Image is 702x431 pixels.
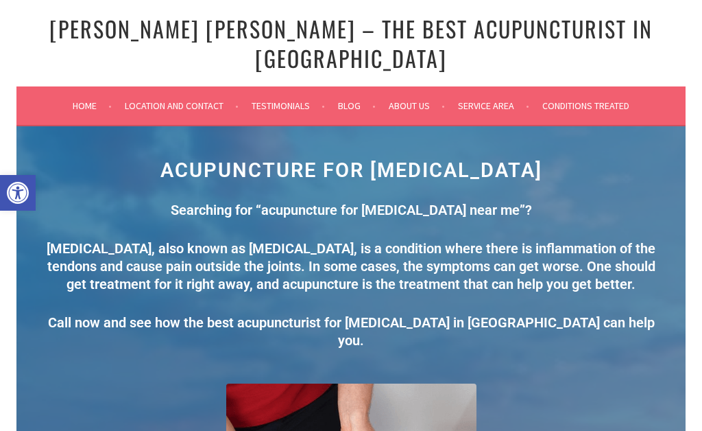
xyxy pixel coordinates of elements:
[40,314,662,349] p: Call now and see how the best acupuncturist for [MEDICAL_DATA] in [GEOGRAPHIC_DATA] can help you.
[40,240,662,293] p: [MEDICAL_DATA], also known as [MEDICAL_DATA], is a condition where there is inflammation of the t...
[389,97,445,114] a: About Us
[338,97,376,114] a: Blog
[40,201,662,219] p: Searching for “acupuncture for [MEDICAL_DATA] near me”?
[542,97,629,114] a: Conditions Treated
[458,97,529,114] a: Service Area
[34,161,668,180] h1: Acupuncture for [MEDICAL_DATA]
[49,12,653,74] a: [PERSON_NAME] [PERSON_NAME] – The Best Acupuncturist In [GEOGRAPHIC_DATA]
[252,97,325,114] a: Testimonials
[73,97,112,114] a: Home
[125,97,239,114] a: Location and Contact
